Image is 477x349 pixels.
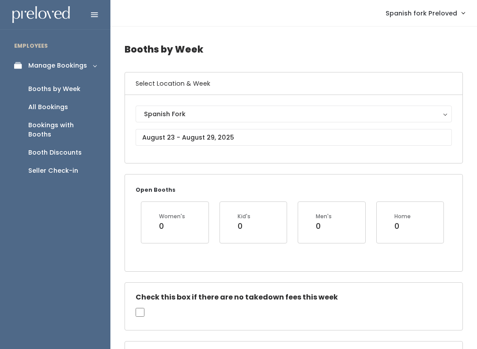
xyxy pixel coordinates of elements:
span: Spanish fork Preloved [386,8,457,18]
div: Manage Bookings [28,61,87,70]
button: Spanish Fork [136,106,452,122]
div: 0 [394,220,411,232]
div: Women's [159,212,185,220]
div: 0 [238,220,250,232]
div: Spanish Fork [144,109,443,119]
div: Booths by Week [28,84,80,94]
h5: Check this box if there are no takedown fees this week [136,293,452,301]
div: All Bookings [28,102,68,112]
a: Spanish fork Preloved [377,4,473,23]
small: Open Booths [136,186,175,193]
div: 0 [316,220,332,232]
h4: Booths by Week [125,37,463,61]
h6: Select Location & Week [125,72,462,95]
div: Booth Discounts [28,148,82,157]
div: Seller Check-in [28,166,78,175]
img: preloved logo [12,6,70,23]
div: 0 [159,220,185,232]
input: August 23 - August 29, 2025 [136,129,452,146]
div: Bookings with Booths [28,121,96,139]
div: Home [394,212,411,220]
div: Kid's [238,212,250,220]
div: Men's [316,212,332,220]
